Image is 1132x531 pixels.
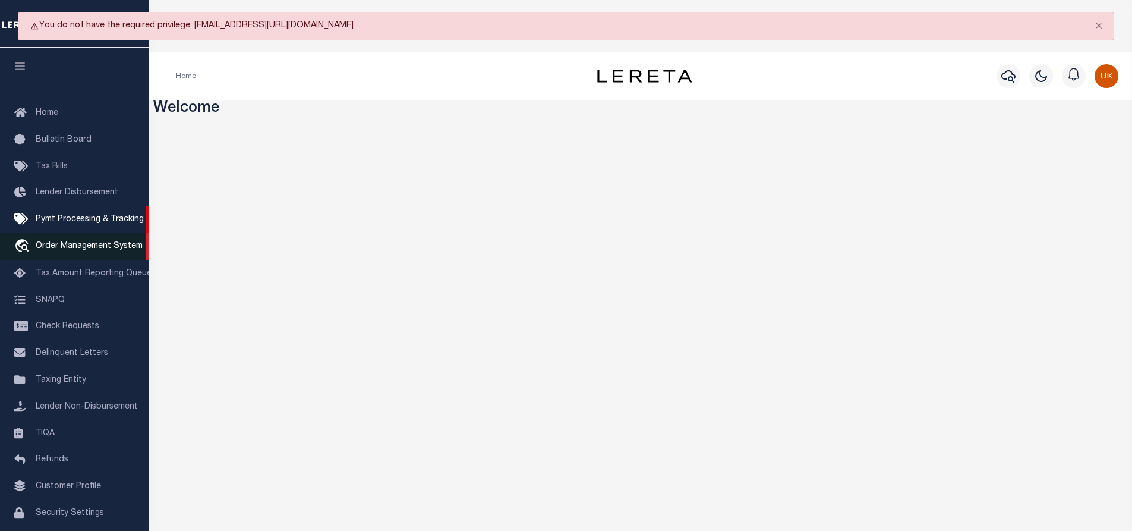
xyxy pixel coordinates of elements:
span: Check Requests [36,322,99,331]
img: svg+xml;base64,PHN2ZyB4bWxucz0iaHR0cDovL3d3dy53My5vcmcvMjAwMC9zdmciIHBvaW50ZXItZXZlbnRzPSJub25lIi... [1095,64,1118,88]
span: Security Settings [36,509,104,517]
li: Home [176,71,196,81]
span: SNAPQ [36,296,65,304]
span: Tax Amount Reporting Queue [36,269,152,278]
span: Lender Disbursement [36,188,118,197]
span: Home [36,109,58,117]
h3: Welcome [153,100,1128,118]
span: Pymt Processing & Tracking [36,215,144,224]
span: Tax Bills [36,162,68,171]
span: TIQA [36,429,55,437]
span: Refunds [36,455,68,464]
span: Taxing Entity [36,376,86,384]
span: Customer Profile [36,482,101,491]
span: Delinquent Letters [36,349,108,357]
span: Lender Non-Disbursement [36,403,138,411]
span: Order Management System [36,242,143,250]
button: Close [1084,12,1114,39]
img: logo-dark.svg [597,70,692,83]
i: travel_explore [14,239,33,254]
div: You do not have the required privilege: [EMAIL_ADDRESS][URL][DOMAIN_NAME] [18,12,1114,40]
span: Bulletin Board [36,136,92,144]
